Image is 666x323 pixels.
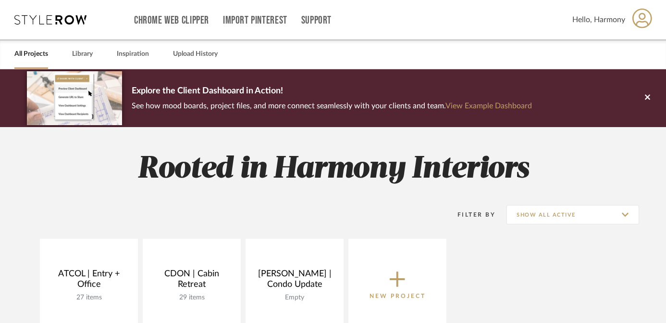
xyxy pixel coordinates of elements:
[253,269,336,294] div: [PERSON_NAME] | Condo Update
[223,16,287,25] a: Import Pinterest
[445,210,495,220] div: Filter By
[48,269,130,294] div: ATCOL | Entry + Office
[445,102,532,110] a: View Example Dashboard
[301,16,332,25] a: Support
[572,14,625,26] span: Hello, Harmony
[117,48,149,61] a: Inspiration
[72,48,93,61] a: Library
[48,294,130,302] div: 27 items
[253,294,336,302] div: Empty
[173,48,218,61] a: Upload History
[150,294,233,302] div: 29 items
[134,16,209,25] a: Chrome Web Clipper
[150,269,233,294] div: CDON | Cabin Retreat
[27,71,122,125] img: d5d033c5-7b12-40c2-a960-1ecee1989c38.png
[370,291,426,301] p: New Project
[14,48,48,61] a: All Projects
[132,84,532,99] p: Explore the Client Dashboard in Action!
[132,99,532,113] p: See how mood boards, project files, and more connect seamlessly with your clients and team.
